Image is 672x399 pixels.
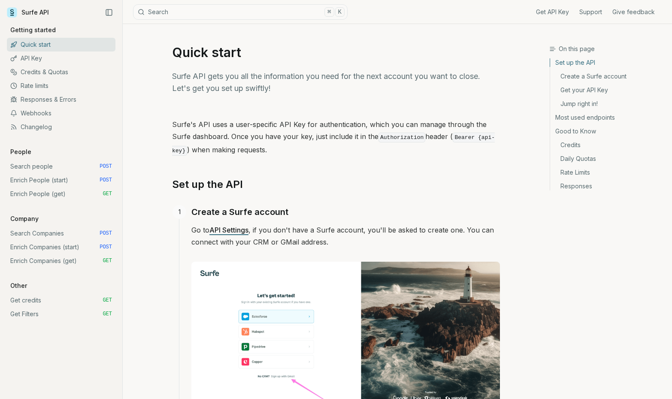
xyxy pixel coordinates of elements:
kbd: ⌘ [324,7,334,17]
p: Go to , if you don't have a Surfe account, you'll be asked to create one. You can connect with yo... [191,224,500,248]
a: Set up the API [172,178,243,191]
a: Changelog [7,120,115,134]
a: Most used endpoints [550,111,665,124]
span: POST [100,177,112,184]
span: POST [100,230,112,237]
p: Surfe API gets you all the information you need for the next account you want to close. Let's get... [172,70,500,94]
a: Support [579,8,602,16]
a: Enrich Companies (get) GET [7,254,115,268]
a: Enrich People (start) POST [7,173,115,187]
p: Company [7,215,42,223]
a: Rate limits [7,79,115,93]
a: Search Companies POST [7,227,115,240]
a: Jump right in! [550,97,665,111]
h3: On this page [549,45,665,53]
kbd: K [335,7,345,17]
span: GET [103,190,112,197]
a: Rate Limits [550,166,665,179]
a: Get Filters GET [7,307,115,321]
a: Create a Surfe account [191,205,288,219]
button: Collapse Sidebar [103,6,115,19]
a: Give feedback [612,8,655,16]
span: GET [103,297,112,304]
a: Webhooks [7,106,115,120]
a: Enrich Companies (start) POST [7,240,115,254]
a: Get credits GET [7,293,115,307]
a: Daily Quotas [550,152,665,166]
a: Credits & Quotas [7,65,115,79]
a: Get API Key [536,8,569,16]
a: Search people POST [7,160,115,173]
button: Search⌘K [133,4,348,20]
span: GET [103,311,112,317]
a: Create a Surfe account [550,70,665,83]
code: Authorization [378,133,425,142]
span: GET [103,257,112,264]
span: POST [100,163,112,170]
p: People [7,148,35,156]
a: Responses & Errors [7,93,115,106]
p: Other [7,281,30,290]
h1: Quick start [172,45,500,60]
a: Good to Know [550,124,665,138]
a: Get your API Key [550,83,665,97]
a: API Settings [209,226,248,234]
a: Surfe API [7,6,49,19]
a: API Key [7,51,115,65]
p: Surfe's API uses a user-specific API Key for authentication, which you can manage through the Sur... [172,118,500,157]
a: Set up the API [550,58,665,70]
p: Getting started [7,26,59,34]
span: POST [100,244,112,251]
a: Quick start [7,38,115,51]
a: Credits [550,138,665,152]
a: Responses [550,179,665,190]
a: Enrich People (get) GET [7,187,115,201]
